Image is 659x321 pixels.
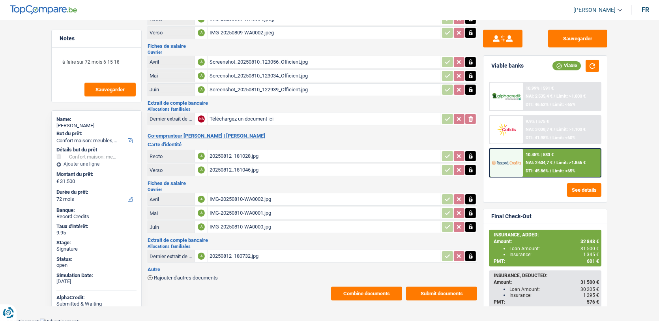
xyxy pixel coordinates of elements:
div: INSURANCE, ADDED: [494,232,599,238]
div: Loan Amount: [509,246,599,251]
div: Mai [150,210,193,216]
div: A [198,166,205,174]
span: 31 500 € [580,279,599,285]
span: Limit: >1.100 € [556,127,586,132]
h2: Allocations familiales [148,244,477,249]
span: / [550,102,551,107]
span: 31 500 € [580,246,599,251]
span: 1 295 € [583,293,599,298]
span: NAI: 3 038,7 € [526,127,552,132]
div: Amount: [494,279,599,285]
h3: Extrait de compte bancaire [148,100,477,106]
button: Sauvegarder [548,30,607,47]
div: IMG-20250810-WA0001.jpg [210,207,439,219]
div: Submitted & Waiting [56,301,137,307]
a: [PERSON_NAME] [567,4,622,17]
span: 32 848 € [580,239,599,244]
div: NA [198,115,205,123]
div: [DATE] [56,278,137,285]
div: Simulation Date: [56,272,137,279]
div: 9.9% | 575 € [526,119,549,124]
button: Rajouter d'autres documents [148,275,218,280]
div: A [198,72,205,79]
div: [PERSON_NAME] [56,123,137,129]
div: Status: [56,256,137,262]
button: Combine documents [331,287,402,300]
span: Limit: >1.856 € [556,160,586,165]
div: open [56,262,137,268]
div: Ajouter une ligne [56,161,137,167]
div: Banque: [56,207,137,213]
span: DTI: 46.62% [526,102,549,107]
div: A [198,196,205,203]
div: Amount: [494,239,599,244]
div: PMT: [494,299,599,305]
span: Rajouter d'autres documents [154,275,218,280]
label: Durée du prêt: [56,189,135,195]
h3: Autre [148,267,477,272]
div: Screenshot_20250810_123034_Officient.jpg [210,70,439,82]
div: IMG-20250810-WA0002.jpg [210,193,439,205]
div: Verso [150,30,193,36]
div: A [198,29,205,36]
div: Name: [56,116,137,123]
div: A [198,86,205,93]
div: 20250812_181028.jpg [210,150,439,162]
h2: Co-emprunteur [PERSON_NAME] | [PERSON_NAME] [148,133,477,139]
div: 10.99% | 591 € [526,86,554,91]
span: / [554,160,555,165]
h5: Notes [60,35,133,42]
span: 1 345 € [583,252,599,257]
h3: Fiches de salaire [148,181,477,186]
div: A [198,59,205,66]
div: Viable banks [491,62,524,69]
button: Sauvegarder [84,83,136,96]
span: DTI: 45.86% [526,168,549,174]
div: fr [642,6,649,13]
h2: Ouvrier [148,187,477,192]
div: 20250812_181046.jpg [210,164,439,176]
h2: Allocations familiales [148,107,477,111]
h3: Extrait de compte bancaire [148,238,477,243]
div: Screenshot_20250810_122939_Officient.jpg [210,84,439,96]
div: Stage: [56,240,137,246]
div: Signature [56,246,137,252]
span: [PERSON_NAME] [573,7,616,13]
span: € [56,178,59,185]
img: AlphaCredit [492,92,521,101]
div: 20250812_180732.jpg [210,250,439,262]
button: See details [567,183,601,197]
div: Mai [150,73,193,79]
span: NAI: 2 535,4 € [526,94,552,99]
div: Screenshot_20250810_123056_Officient.jpg [210,56,439,68]
span: Limit: <60% [552,135,575,140]
h2: Ouvrier [148,50,477,55]
div: Recto [150,153,193,159]
div: Taux d'intérêt: [56,223,137,230]
div: 10.45% | 583 € [526,152,554,157]
div: A [198,223,205,230]
span: 601 € [587,259,599,264]
div: Final Check-Out [491,213,532,220]
span: Limit: <65% [552,102,575,107]
div: Avril [150,59,193,65]
span: Sauvegarder [95,87,125,92]
span: / [554,94,555,99]
span: / [550,168,551,174]
h3: Carte d'identité [148,142,477,147]
div: IMG-20250810-WA0000.jpg [210,221,439,233]
span: 576 € [587,299,599,305]
div: Juin [150,224,193,230]
span: NAI: 2 604,7 € [526,160,552,165]
div: A [198,210,205,217]
div: Loan Amount: [509,287,599,292]
div: Record Credits [56,213,137,220]
span: / [550,135,551,140]
span: Limit: <65% [552,168,575,174]
div: Viable [552,61,581,70]
div: 9.95 [56,230,137,236]
div: Verso [150,167,193,173]
div: Dernier extrait de compte pour vos allocations familiales [150,253,193,259]
div: Détails but du prêt [56,147,137,153]
img: TopCompare Logo [10,5,77,15]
